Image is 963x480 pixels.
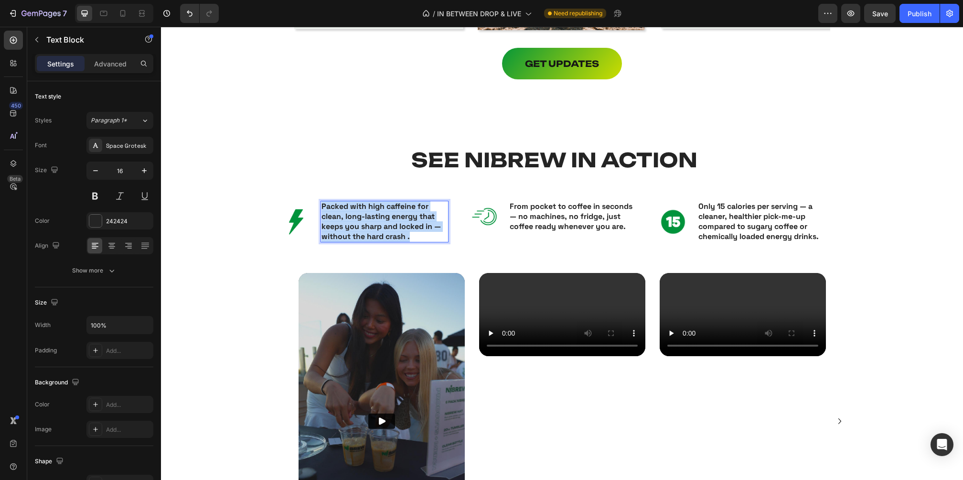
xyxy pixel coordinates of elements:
[161,27,963,480] iframe: Design area
[499,246,665,329] video: Video
[35,92,61,101] div: Text style
[537,175,658,214] strong: Only 15 calories per serving — a cleaner, healthier pick-me-up compared to sugary coffee or chemi...
[318,246,484,329] video: Video
[908,9,931,19] div: Publish
[35,164,60,177] div: Size
[437,9,521,19] span: IN BETWEEN DROP & LIVE
[35,321,51,329] div: Width
[72,266,117,275] div: Show more
[310,177,336,203] img: gempages_576587620184752978-f3abf4e6-cf50-47cf-ae02-0ac9870379ae.png
[106,217,151,226] div: 242424
[106,142,151,150] div: Space Grotesk
[931,433,953,456] div: Open Intercom Messenger
[35,116,52,125] div: Styles
[122,182,148,208] img: gempages_576587620184752978-9ffe3b92-d764-440e-8dc5-3d0e0607adad.png
[86,112,153,129] button: Paragraph 1*
[91,116,127,125] span: Paragraph 1*
[433,9,435,19] span: /
[207,387,234,402] button: Play
[94,59,127,69] p: Advanced
[35,455,65,468] div: Shape
[35,400,50,409] div: Color
[364,32,438,42] strong: GET UPDATES
[349,175,471,205] strong: From pocket to coffee in seconds — no machines, no fridge, just coffee ready whenever you are.
[554,9,602,18] span: Need republishing
[106,425,151,434] div: Add...
[7,175,23,183] div: Beta
[19,120,768,147] h2: SEE NIBREW IN ACTION
[35,240,62,252] div: Align
[35,141,47,150] div: Font
[499,182,525,208] img: gempages_576587620184752978-17c172f7-b1e6-4e00-800d-aba95b248f22.png
[180,4,219,23] div: Undo/Redo
[160,175,280,214] strong: Packed with high caffeine for clean, long-lasting energy that keeps you sharp and locked in — wit...
[35,217,50,225] div: Color
[671,387,686,402] button: Carousel Next Arrow
[872,10,888,18] span: Save
[35,376,81,389] div: Background
[106,347,151,355] div: Add...
[160,174,288,216] div: Rich Text Editor. Editing area: main
[106,401,151,409] div: Add...
[47,59,74,69] p: Settings
[35,346,57,355] div: Padding
[46,34,128,45] p: Text Block
[63,8,67,19] p: 7
[4,4,71,23] button: 7
[864,4,896,23] button: Save
[35,425,52,434] div: Image
[9,102,23,109] div: 450
[35,296,60,309] div: Size
[35,262,153,279] button: Show more
[899,4,940,23] button: Publish
[87,316,153,334] input: Auto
